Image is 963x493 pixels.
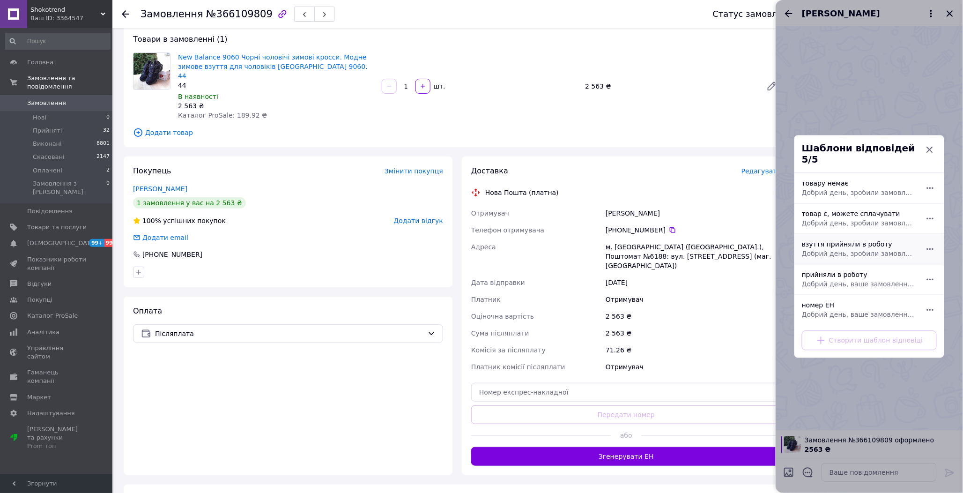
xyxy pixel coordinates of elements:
div: 1 замовлення у вас на 2 563 ₴ [133,197,246,209]
span: Редагувати [741,167,781,175]
span: Покупець [133,166,171,175]
span: Комісія за післяплату [471,346,546,354]
div: Повернутися назад [122,9,129,19]
span: 100% [142,217,161,224]
span: 2 [106,166,110,175]
span: Каталог ProSale: 189.92 ₴ [178,112,267,119]
a: Редагувати [763,77,781,96]
img: New Balance 9060 Чорні чоловічі зимові кросси. Модне зимове взуття для чоловіків Нью Беленс 9060. 44 [133,53,170,90]
div: Отримувач [604,291,783,308]
span: Адреса [471,243,496,251]
div: номер ЕН [798,297,920,323]
span: Змінити покупця [385,167,443,175]
div: [DATE] [604,274,783,291]
span: [PERSON_NAME] та рахунки [27,425,87,451]
span: Замовлення [27,99,66,107]
span: Телефон отримувача [471,226,544,234]
span: №366109809 [206,8,273,20]
span: Дата відправки [471,279,525,286]
span: Скасовані [33,153,65,161]
span: Відгуки [27,280,52,288]
div: взуття прийняли в роботу [798,236,920,262]
span: Шаблони відповідей 5/5 [802,143,923,165]
span: [DEMOGRAPHIC_DATA] [27,239,96,247]
div: шт. [431,82,446,91]
span: Гаманець компанії [27,368,87,385]
div: 2 563 ₴ [178,101,374,111]
span: Післяплата [155,329,424,339]
div: Нова Пошта (платна) [483,188,561,197]
span: 32 [103,127,110,135]
span: Товари в замовленні (1) [133,35,228,44]
span: Налаштування [27,409,75,418]
div: [PHONE_NUMBER] [606,225,781,235]
span: Головна [27,58,53,67]
div: м. [GEOGRAPHIC_DATA] ([GEOGRAPHIC_DATA].), Поштомат №6188: вул. [STREET_ADDRESS] (маг. [GEOGRAPHI... [604,239,783,274]
span: Управління сайтом [27,344,87,361]
span: Прийняті [33,127,62,135]
div: успішних покупок [133,216,226,225]
span: 0 [106,113,110,122]
span: Оплата [133,306,162,315]
span: Додати товар [133,127,781,138]
span: Добрий день, зробили замовлення на жаль дана модель закінчилась вибачте за незручності [802,188,916,198]
span: 8801 [96,140,110,148]
span: Оціночна вартість [471,313,534,320]
span: Сума післяплати [471,329,529,337]
div: Додати email [141,233,189,242]
span: Аналітика [27,328,59,336]
div: [PERSON_NAME] [604,205,783,222]
a: New Balance 9060 Чорні чоловічі зимові кросси. Модне зимове взуття для чоловіків [GEOGRAPHIC_DATA... [178,53,368,80]
span: Добрий день, зробили замовлення на взуття. Обрали розмір 38 - 24,0см по довжині устілки. Прийняли... [802,249,916,259]
div: товар є, можете сплачувати [798,206,920,232]
span: Повідомлення [27,207,73,216]
span: або [611,431,642,440]
div: Отримувач [604,359,783,375]
div: Статус замовлення [713,9,799,19]
div: Ваш ID: 3364547 [30,14,112,22]
span: Доставка [471,166,508,175]
div: прийняли в роботу [798,267,920,293]
span: 2147 [96,153,110,161]
span: Платник комісії післяплати [471,363,565,371]
span: В наявності [178,93,218,100]
input: Пошук [5,33,111,50]
span: 0 [106,179,110,196]
div: [PHONE_NUMBER] [141,250,203,259]
button: Згенерувати ЕН [471,447,781,466]
span: Замовлення з [PERSON_NAME] [33,179,106,196]
span: Замовлення [141,8,203,20]
span: Замовлення та повідомлення [27,74,112,91]
span: Додати відгук [394,217,443,224]
div: Додати email [132,233,189,242]
span: Добрий день, ваше замовлення прийняли в роботу. Після відправлення надішлю Вам номер накладної. В... [802,280,916,289]
input: Номер експрес-накладної [471,383,781,402]
span: Виконані [33,140,62,148]
div: 2 563 ₴ [581,80,759,93]
span: Маркет [27,393,51,402]
div: товару немає [798,175,920,202]
span: Показники роботи компанії [27,255,87,272]
span: Товари та послуги [27,223,87,232]
span: 99+ [104,239,120,247]
div: 2 563 ₴ [604,308,783,325]
div: 71.26 ₴ [604,342,783,359]
div: 44 [178,81,374,90]
div: 2 563 ₴ [604,325,783,342]
a: [PERSON_NAME] [133,185,187,193]
span: 99+ [89,239,104,247]
span: Добрий день, ваше замовлення прийняли в роботу. ваш номер ЕН за яким буде відправлення. Відправле... [802,310,916,320]
div: Prom топ [27,442,87,450]
span: Отримувач [471,209,509,217]
span: Оплачені [33,166,62,175]
span: Каталог ProSale [27,312,78,320]
span: Покупці [27,296,52,304]
span: Нові [33,113,46,122]
span: Платник [471,296,501,303]
span: Shokotrend [30,6,101,14]
span: Добрий день, зробили замовлення, товар є в наявності, можете сплачувати. Або можемо відправити пі... [802,219,916,228]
